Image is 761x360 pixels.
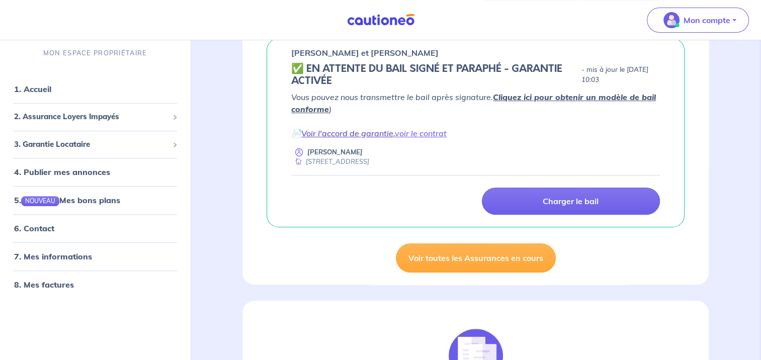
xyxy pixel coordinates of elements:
div: state: CONTRACT-SIGNED, Context: IN-LANDLORD,IN-LANDLORD [291,63,660,87]
p: [PERSON_NAME] [307,147,363,157]
a: 8. Mes factures [14,280,74,290]
a: 4. Publier mes annonces [14,167,110,177]
a: Voir toutes les Assurances en cours [396,243,556,273]
div: 8. Mes factures [4,275,186,295]
p: - mis à jour le [DATE] 10:03 [581,65,660,85]
a: 6. Contact [14,223,54,233]
p: Charger le bail [543,196,599,206]
span: 2. Assurance Loyers Impayés [14,111,168,123]
h5: ✅️️️ EN ATTENTE DU BAIL SIGNÉ ET PARAPHÉ - GARANTIE ACTIVÉE [291,63,577,87]
a: 1. Accueil [14,84,51,94]
div: 3. Garantie Locataire [4,134,186,154]
div: 5.NOUVEAUMes bons plans [4,190,186,210]
button: illu_account_valid_menu.svgMon compte [647,8,749,33]
em: 📄 , [291,128,447,138]
div: 2. Assurance Loyers Impayés [4,107,186,127]
div: [STREET_ADDRESS] [291,157,369,166]
div: 4. Publier mes annonces [4,162,186,182]
div: 7. Mes informations [4,246,186,266]
a: Charger le bail [482,188,660,215]
div: 1. Accueil [4,79,186,99]
img: illu_account_valid_menu.svg [663,12,680,28]
p: Mon compte [684,14,730,26]
em: Vous pouvez nous transmettre le bail après signature. ) [291,92,656,114]
a: 7. Mes informations [14,251,92,261]
div: 6. Contact [4,218,186,238]
span: 3. Garantie Locataire [14,138,168,150]
p: MON ESPACE PROPRIÉTAIRE [43,48,147,58]
a: voir le contrat [395,128,447,138]
a: Voir l'accord de garantie [301,128,393,138]
p: [PERSON_NAME] et [PERSON_NAME] [291,47,439,59]
img: Cautioneo [343,14,418,26]
a: 5.NOUVEAUMes bons plans [14,195,120,205]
